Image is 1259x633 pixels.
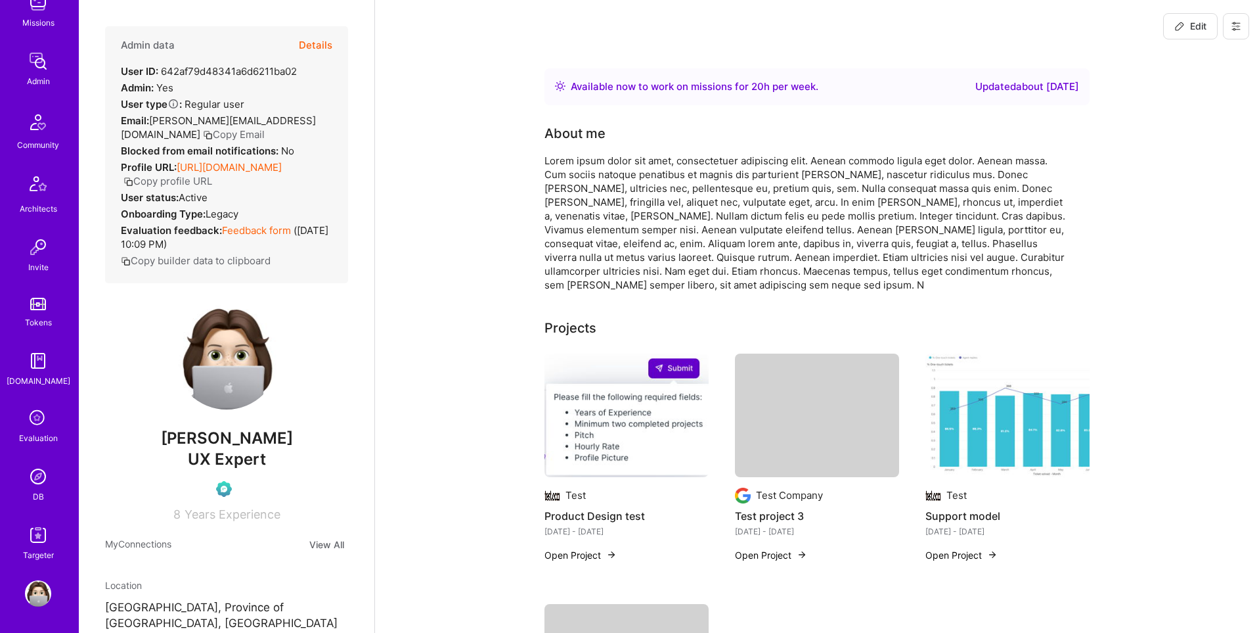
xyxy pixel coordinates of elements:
div: Architects [20,202,57,216]
i: icon Copy [123,177,133,187]
h4: Product Design test [544,507,709,525]
button: Edit [1163,13,1218,39]
div: Location [105,578,348,592]
div: [DATE] - [DATE] [544,525,709,538]
div: Lorem ipsum dolor sit amet, consectetuer adipiscing elit. Aenean commodo ligula eget dolor. Aenea... [544,154,1070,292]
span: My Connections [105,537,171,552]
img: Company logo [735,488,751,504]
img: tokens [30,298,46,310]
div: Missions [22,16,55,30]
img: arrow-right [797,550,807,560]
img: Evaluation Call Pending [216,481,232,497]
strong: Onboarding Type: [121,208,206,220]
span: [PERSON_NAME] [105,429,348,448]
div: Invite [28,260,49,274]
img: Product Design test [544,354,709,477]
span: legacy [206,208,238,220]
i: icon Copy [121,256,131,266]
i: icon SelectionTeam [26,406,51,431]
strong: User type : [121,98,182,110]
img: User Avatar [25,580,51,607]
h4: Admin data [121,39,175,51]
img: User Avatar [174,304,279,410]
a: Feedback form [222,224,291,237]
div: [DATE] - [DATE] [735,525,899,538]
button: Copy builder data to clipboard [121,254,271,268]
strong: Evaluation feedback: [121,224,222,237]
button: View All [305,537,348,552]
div: ( [DATE] 10:09 PM ) [121,223,332,251]
a: [URL][DOMAIN_NAME] [177,161,282,174]
p: [GEOGRAPHIC_DATA], Province of [GEOGRAPHIC_DATA], [GEOGRAPHIC_DATA] [105,600,348,632]
img: Admin Search [25,463,51,490]
strong: Profile URL: [121,161,177,174]
div: Yes [121,81,173,95]
h4: Support model [925,507,1090,525]
div: Updated about [DATE] [975,79,1079,95]
div: Test [565,488,586,502]
i: icon Copy [203,130,213,140]
span: Edit [1174,20,1206,33]
span: 8 [173,507,181,521]
a: User Avatar [22,580,55,607]
img: Invite [25,234,51,260]
div: About me [544,124,606,143]
div: Community [17,138,59,152]
button: Copy Email [203,128,265,141]
div: [DATE] - [DATE] [925,525,1090,538]
span: [PERSON_NAME][EMAIL_ADDRESS][DOMAIN_NAME] [121,114,316,141]
img: Company logo [544,488,560,504]
strong: Admin: [121,82,154,94]
img: Community [22,106,54,138]
div: Evaluation [19,431,58,445]
strong: Email: [121,114,149,127]
img: Architects [22,170,54,202]
strong: User ID: [121,65,158,78]
div: Projects [544,318,596,338]
span: Years Experience [185,507,280,521]
strong: User status: [121,191,179,204]
div: No [121,144,294,158]
img: admin teamwork [25,48,51,74]
div: Available now to work on missions for h per week . [571,79,818,95]
div: Regular user [121,97,244,111]
span: Active [179,191,208,204]
h4: Test project 3 [735,507,899,525]
img: arrow-right [606,550,617,560]
img: Availability [555,81,565,91]
div: DB [33,490,44,504]
img: Support model [925,354,1090,477]
div: Admin [27,74,50,88]
span: UX Expert [188,450,266,469]
button: Open Project [735,548,807,562]
div: Test Company [756,488,823,502]
i: Help [167,98,179,110]
img: Test project 3 [735,354,899,477]
img: Company logo [925,488,941,504]
div: [DOMAIN_NAME] [7,374,70,388]
strong: Blocked from email notifications: [121,145,281,157]
div: Targeter [23,548,54,562]
button: Details [299,26,332,64]
div: Tokens [25,316,52,329]
button: Copy profile URL [123,174,212,188]
img: arrow-right [987,550,998,560]
div: 642af79d48341a6d6211ba02 [121,64,297,78]
img: Skill Targeter [25,522,51,548]
button: Open Project [925,548,998,562]
div: Test [946,488,967,502]
button: Open Project [544,548,617,562]
img: guide book [25,348,51,374]
span: 20 [751,80,764,93]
